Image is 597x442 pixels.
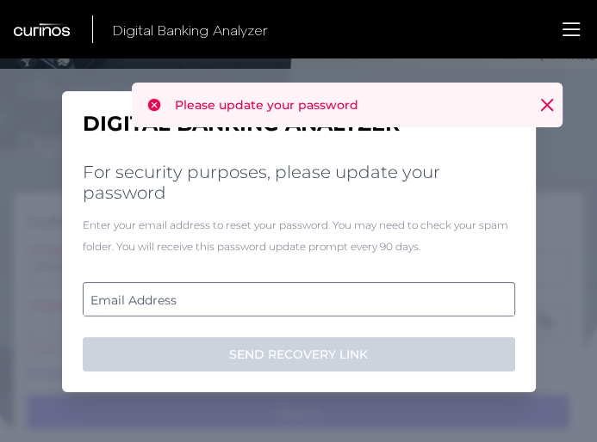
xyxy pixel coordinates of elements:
div: Enter your email address to reset your password. You may need to check your spam folder. You will... [83,214,515,257]
h1: Digital Banking Analyzer [83,112,515,137]
h2: For security purposes, please update your password [83,162,515,203]
img: Curinos [14,23,72,36]
div: Please update your password [132,83,563,127]
label: Email Address [84,284,513,315]
span: Digital Banking Analyzer [113,21,268,38]
button: SEND RECOVERY LINK [83,337,515,371]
